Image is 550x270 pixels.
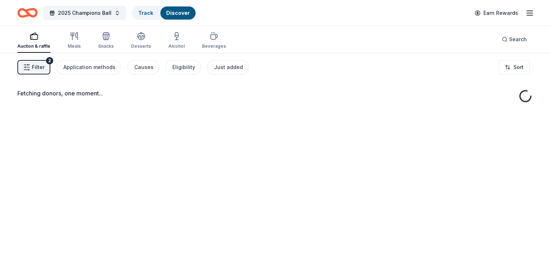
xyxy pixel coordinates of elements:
button: Sort [499,60,530,74]
button: 2025 Champions Ball [43,6,126,20]
button: Meals [68,29,81,53]
button: Application methods [56,60,121,74]
button: Search [496,32,533,47]
div: Just added [214,63,243,72]
button: TrackDiscover [132,6,196,20]
div: Application methods [63,63,116,72]
button: Snacks [98,29,114,53]
span: Filter [32,63,45,72]
button: Just added [207,60,249,74]
button: Desserts [131,29,151,53]
span: 2025 Champions Ball [58,9,112,17]
span: Sort [513,63,524,72]
div: Beverages [202,43,226,49]
a: Earn Rewards [470,7,522,20]
div: Snacks [98,43,114,49]
div: Desserts [131,43,151,49]
div: Meals [68,43,81,49]
div: Fetching donors, one moment... [17,89,533,98]
a: Discover [166,10,190,16]
a: Track [138,10,153,16]
div: Causes [134,63,154,72]
button: Filter2 [17,60,50,74]
button: Alcohol [168,29,185,53]
button: Beverages [202,29,226,53]
div: Eligibility [172,63,195,72]
div: 2 [46,57,53,64]
button: Eligibility [165,60,201,74]
span: Search [509,35,527,44]
button: Causes [127,60,159,74]
a: Home [17,4,38,21]
div: Auction & raffle [17,43,50,49]
button: Auction & raffle [17,29,50,53]
div: Alcohol [168,43,185,49]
